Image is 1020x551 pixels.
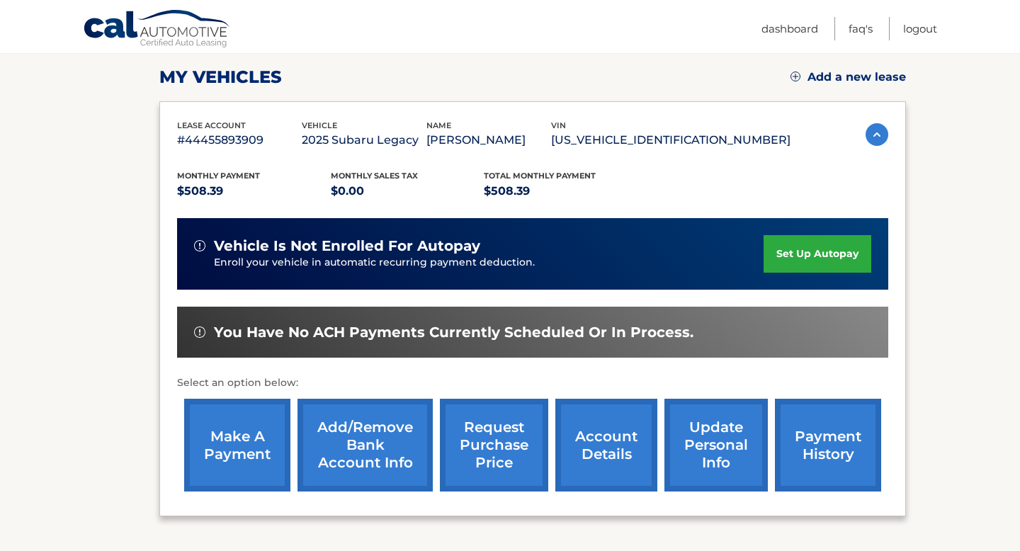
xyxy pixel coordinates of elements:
[297,399,433,492] a: Add/Remove bank account info
[551,130,790,150] p: [US_VEHICLE_IDENTIFICATION_NUMBER]
[214,255,764,271] p: Enroll your vehicle in automatic recurring payment deduction.
[849,17,873,40] a: FAQ's
[426,120,451,130] span: name
[775,399,881,492] a: payment history
[194,326,205,338] img: alert-white.svg
[194,240,205,251] img: alert-white.svg
[214,237,480,255] span: vehicle is not enrolled for autopay
[551,120,566,130] span: vin
[331,171,418,181] span: Monthly sales Tax
[83,9,232,50] a: Cal Automotive
[440,399,548,492] a: request purchase price
[764,235,871,273] a: set up autopay
[177,120,246,130] span: lease account
[331,181,484,201] p: $0.00
[790,70,906,84] a: Add a new lease
[177,171,260,181] span: Monthly Payment
[177,130,302,150] p: #44455893909
[214,324,693,341] span: You have no ACH payments currently scheduled or in process.
[484,171,596,181] span: Total Monthly Payment
[426,130,551,150] p: [PERSON_NAME]
[302,130,426,150] p: 2025 Subaru Legacy
[866,123,888,146] img: accordion-active.svg
[664,399,768,492] a: update personal info
[790,72,800,81] img: add.svg
[159,67,282,88] h2: my vehicles
[484,181,637,201] p: $508.39
[903,17,937,40] a: Logout
[177,375,888,392] p: Select an option below:
[302,120,337,130] span: vehicle
[184,399,290,492] a: make a payment
[761,17,818,40] a: Dashboard
[555,399,657,492] a: account details
[177,181,331,201] p: $508.39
